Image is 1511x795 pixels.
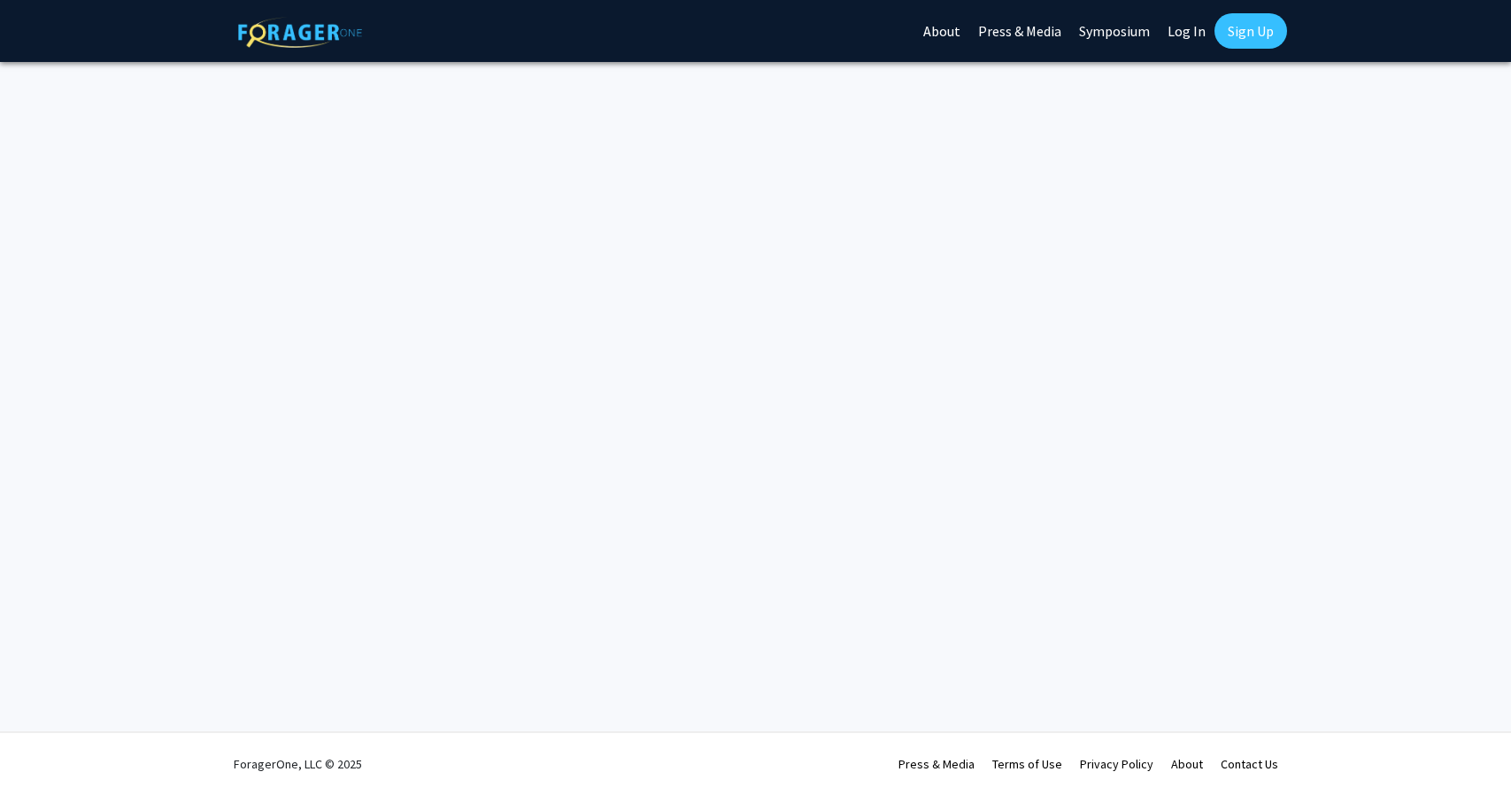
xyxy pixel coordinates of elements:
[1171,756,1203,772] a: About
[1214,13,1287,49] a: Sign Up
[238,17,362,48] img: ForagerOne Logo
[898,756,975,772] a: Press & Media
[234,733,362,795] div: ForagerOne, LLC © 2025
[1080,756,1153,772] a: Privacy Policy
[1221,756,1278,772] a: Contact Us
[992,756,1062,772] a: Terms of Use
